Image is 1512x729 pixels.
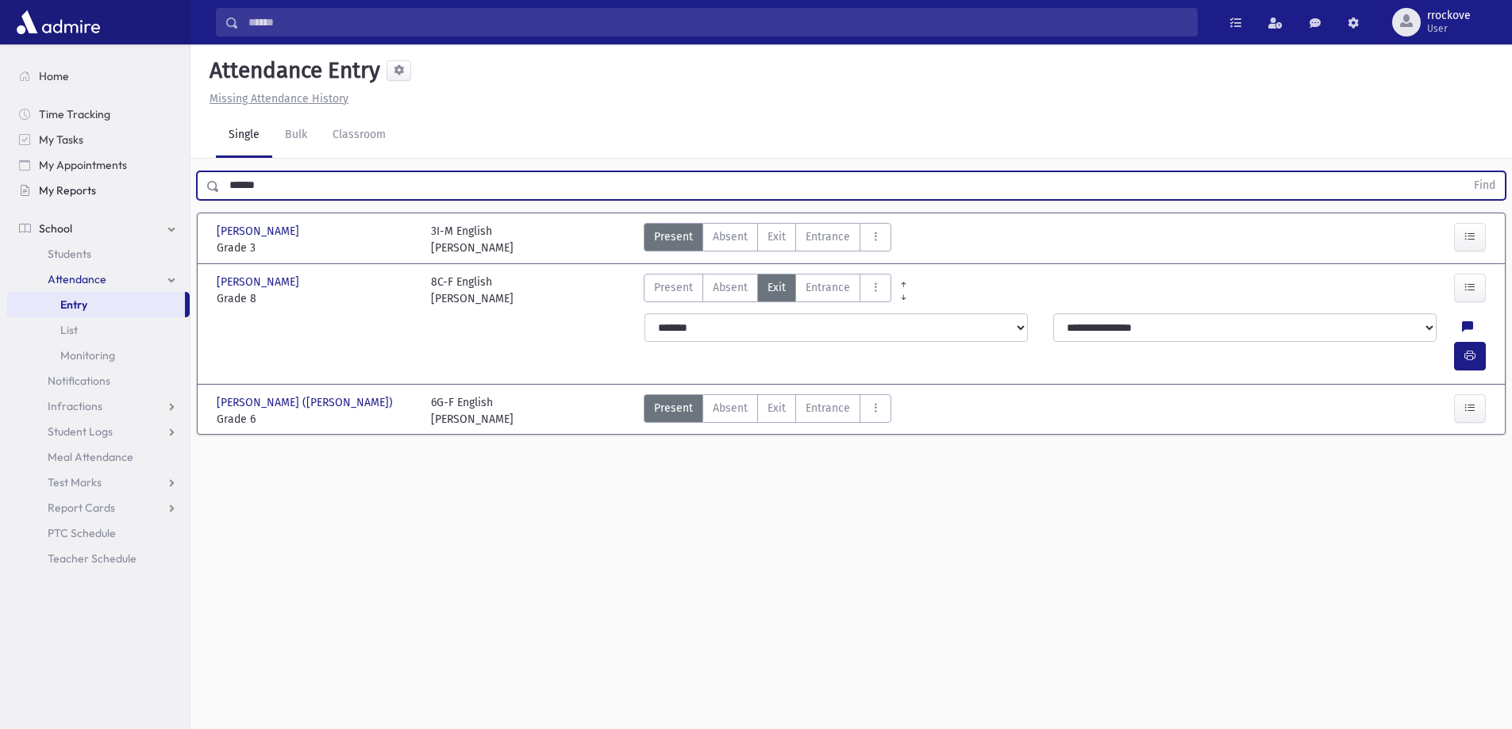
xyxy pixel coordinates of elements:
a: Report Cards [6,495,190,520]
div: 3I-M English [PERSON_NAME] [431,223,514,256]
span: Teacher Schedule [48,551,137,566]
a: Test Marks [6,470,190,495]
span: Exit [768,228,786,245]
button: Find [1464,172,1505,199]
div: 6G-F English [PERSON_NAME] [431,394,514,428]
u: Missing Attendance History [210,92,348,106]
a: Student Logs [6,419,190,444]
a: Meal Attendance [6,444,190,470]
span: Present [654,400,693,416]
a: Bulk [272,113,320,158]
a: Teacher Schedule [6,546,190,571]
span: Attendance [48,272,106,286]
a: My Tasks [6,127,190,152]
div: AttTypes [644,223,891,256]
a: Monitoring [6,343,190,368]
input: Search [239,8,1197,36]
span: Students [48,247,91,261]
span: Absent [713,400,748,416]
a: Students [6,241,190,267]
a: Notifications [6,368,190,393]
span: My Tasks [39,132,83,147]
span: Absent [713,228,748,245]
span: Student Logs [48,424,113,439]
div: 8C-F English [PERSON_NAME] [431,274,514,307]
span: Home [39,69,69,83]
span: List [60,323,78,337]
a: Home [6,63,190,89]
span: Present [654,228,693,245]
h5: Attendance Entry [203,57,380,84]
span: Meal Attendance [48,450,133,464]
span: School [39,221,72,236]
span: Infractions [48,399,102,413]
span: Exit [768,400,786,416]
span: Monitoring [60,348,115,363]
a: Time Tracking [6,102,190,127]
span: Entrance [806,228,850,245]
a: School [6,216,190,241]
span: Test Marks [48,475,102,489]
span: Grade 8 [217,290,415,307]
span: Entrance [806,400,850,416]
span: [PERSON_NAME] [217,274,302,290]
span: Exit [768,279,786,296]
a: Classroom [320,113,398,158]
span: Grade 6 [217,411,415,428]
a: List [6,317,190,343]
a: My Appointments [6,152,190,178]
span: Time Tracking [39,107,110,121]
span: User [1427,22,1471,35]
span: PTC Schedule [48,526,116,540]
a: Missing Attendance History [203,92,348,106]
span: Present [654,279,693,296]
a: Attendance [6,267,190,292]
span: Notifications [48,374,110,388]
img: AdmirePro [13,6,104,38]
a: Entry [6,292,185,317]
span: My Appointments [39,158,127,172]
a: My Reports [6,178,190,203]
div: AttTypes [644,274,891,307]
span: [PERSON_NAME] [217,223,302,240]
span: Entry [60,297,87,312]
div: AttTypes [644,394,891,428]
span: rrockove [1427,10,1471,22]
span: Grade 3 [217,240,415,256]
span: Entrance [806,279,850,296]
a: PTC Schedule [6,520,190,546]
span: Absent [713,279,748,296]
a: Infractions [6,393,190,419]
span: [PERSON_NAME] ([PERSON_NAME]) [217,394,396,411]
span: Report Cards [48,501,115,515]
a: Single [216,113,272,158]
span: My Reports [39,183,96,198]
